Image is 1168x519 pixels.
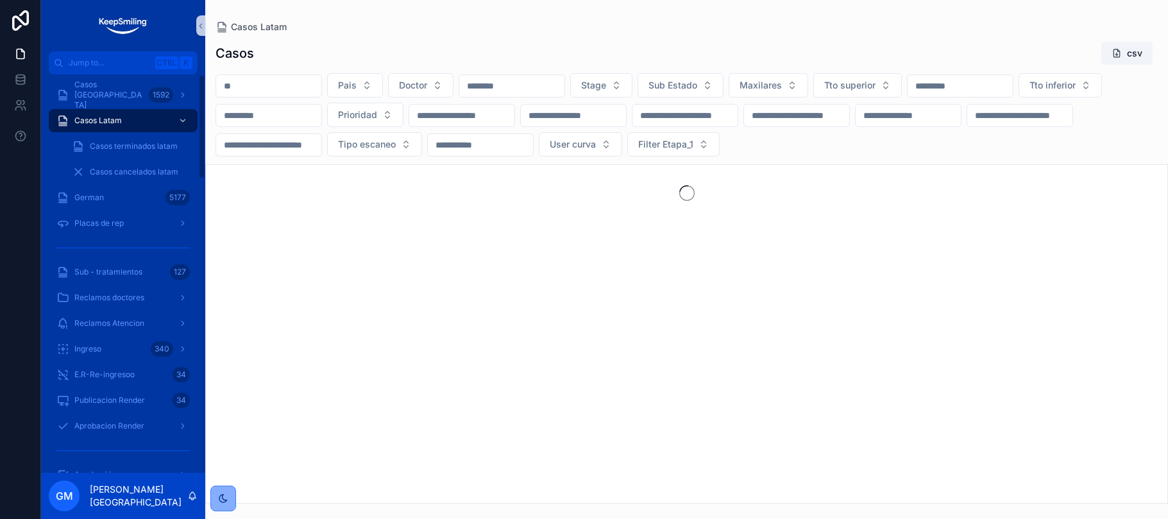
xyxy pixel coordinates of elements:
[64,135,198,158] a: Casos terminados latam
[49,109,198,132] a: Casos Latam
[824,79,876,92] span: Tto superior
[74,395,145,405] span: Publicacion Render
[648,79,697,92] span: Sub Estado
[550,138,596,151] span: User curva
[41,74,205,473] div: scrollable content
[74,192,104,203] span: German
[399,79,427,92] span: Doctor
[90,167,178,177] span: Casos cancelados latam
[327,132,422,157] button: Select Button
[74,318,144,328] span: Reclamos Atencion
[327,73,383,98] button: Select Button
[49,286,198,309] a: Reclamos doctores
[90,483,187,509] p: [PERSON_NAME][GEOGRAPHIC_DATA]
[49,260,198,284] a: Sub - tratamientos127
[49,83,198,106] a: Casos [GEOGRAPHIC_DATA]1592
[216,44,254,62] h1: Casos
[813,73,902,98] button: Select Button
[56,488,73,504] span: GM
[74,470,116,480] span: Aprobación
[165,190,190,205] div: 5177
[155,56,178,69] span: Ctrl
[74,370,135,380] span: E.R-Re-ingresoo
[49,51,198,74] button: Jump to...CtrlK
[49,414,198,438] a: Aprobacion Render
[74,115,122,126] span: Casos Latam
[1101,42,1153,65] button: csv
[1019,73,1102,98] button: Select Button
[64,160,198,183] a: Casos cancelados latam
[74,80,144,110] span: Casos [GEOGRAPHIC_DATA]
[1029,79,1076,92] span: Tto inferior
[74,267,142,277] span: Sub - tratamientos
[74,293,144,303] span: Reclamos doctores
[69,58,150,68] span: Jump to...
[181,58,191,68] span: K
[173,367,190,382] div: 34
[338,79,357,92] span: Pais
[729,73,808,98] button: Select Button
[539,132,622,157] button: Select Button
[49,463,198,486] a: Aprobación
[74,218,124,228] span: Placas de rep
[740,79,782,92] span: Maxilares
[97,15,148,36] img: App logo
[74,421,144,431] span: Aprobacion Render
[49,312,198,335] a: Reclamos Atencion
[338,138,396,151] span: Tipo escaneo
[173,393,190,408] div: 34
[627,132,720,157] button: Select Button
[231,21,287,33] span: Casos Latam
[149,87,173,103] div: 1592
[570,73,632,98] button: Select Button
[49,389,198,412] a: Publicacion Render34
[49,363,198,386] a: E.R-Re-ingresoo34
[49,337,198,361] a: Ingreso340
[388,73,453,98] button: Select Button
[216,21,287,33] a: Casos Latam
[638,138,693,151] span: Filter Etapa_1
[151,341,173,357] div: 340
[49,186,198,209] a: German5177
[74,344,101,354] span: Ingreso
[49,212,198,235] a: Placas de rep
[170,264,190,280] div: 127
[638,73,724,98] button: Select Button
[327,103,403,127] button: Select Button
[90,141,178,151] span: Casos terminados latam
[338,108,377,121] span: Prioridad
[581,79,606,92] span: Stage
